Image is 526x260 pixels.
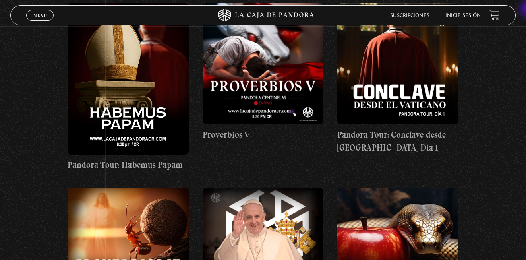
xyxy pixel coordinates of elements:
a: View your shopping cart [489,10,500,21]
span: Menu [33,13,47,18]
a: Inicie sesión [445,13,481,18]
h4: Pandora Tour: Conclave desde [GEOGRAPHIC_DATA] Dia 1 [337,128,458,154]
a: Pandora Tour: Habemus Papam [68,3,189,171]
a: Proverbios V [203,3,324,141]
h4: Proverbios V [203,128,324,141]
span: Cerrar [31,20,50,25]
a: Pandora Tour: Conclave desde [GEOGRAPHIC_DATA] Dia 1 [337,3,458,154]
a: Suscripciones [390,13,429,18]
h4: Pandora Tour: Habemus Papam [68,159,189,171]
